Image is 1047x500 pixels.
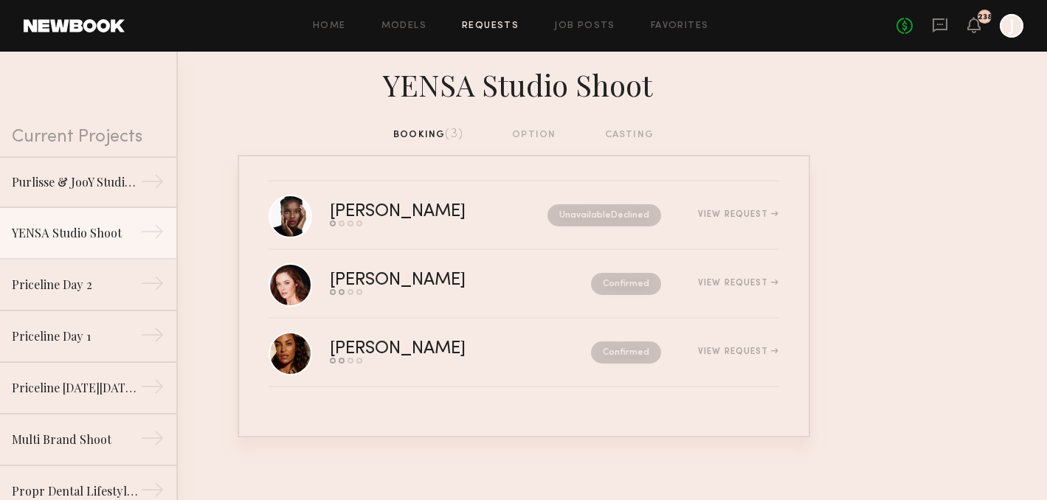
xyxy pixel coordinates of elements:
div: YENSA Studio Shoot [238,63,810,103]
div: → [140,220,165,249]
a: Home [313,21,346,31]
div: Propr Dental Lifestyle Shoot [12,482,140,500]
div: [PERSON_NAME] [330,272,528,289]
nb-request-status: Unavailable Declined [547,204,661,226]
a: Job Posts [554,21,615,31]
div: → [140,271,165,301]
div: View Request [698,279,778,288]
div: Priceline [DATE][DATE] Social Content [12,379,140,397]
div: Priceline Day 1 [12,327,140,345]
a: Favorites [651,21,709,31]
a: Models [381,21,426,31]
div: YENSA Studio Shoot [12,224,140,242]
a: Requests [462,21,519,31]
nb-request-status: Confirmed [591,341,661,364]
div: View Request [698,347,778,356]
div: Multi Brand Shoot [12,431,140,448]
a: [PERSON_NAME]UnavailableDeclinedView Request [269,181,779,250]
nb-request-status: Confirmed [591,273,661,295]
div: → [140,426,165,456]
a: [PERSON_NAME]ConfirmedView Request [269,319,779,387]
a: J [1000,14,1023,38]
div: 238 [978,13,992,21]
div: Priceline Day 2 [12,276,140,294]
a: [PERSON_NAME]ConfirmedView Request [269,250,779,319]
div: View Request [698,210,778,219]
div: → [140,323,165,353]
div: Purlisse & JooY Studio Shoot [12,173,140,191]
div: [PERSON_NAME] [330,341,528,358]
div: → [140,170,165,199]
div: → [140,375,165,404]
div: [PERSON_NAME] [330,204,507,221]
